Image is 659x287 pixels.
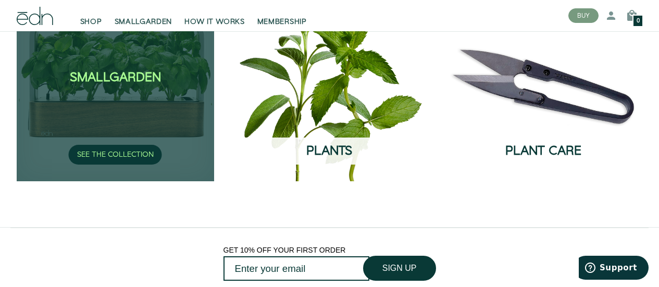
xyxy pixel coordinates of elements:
[74,4,108,27] a: SHOP
[568,8,599,23] button: BUY
[108,4,179,27] a: SMALLGARDEN
[306,142,352,160] span: Plants
[25,70,206,85] div: SmallGarden
[69,145,162,165] button: SEE THE COLLECTION
[637,18,640,24] span: 0
[251,4,313,27] a: MEMBERSHIP
[363,256,436,281] button: SIGN UP
[115,17,172,27] span: SMALLGARDEN
[505,142,581,160] span: Plant Care
[80,17,102,27] span: SHOP
[184,17,244,27] span: HOW IT WORKS
[223,256,369,281] input: Enter your email
[579,256,649,282] iframe: Opens a widget where you can find more information
[178,4,251,27] a: HOW IT WORKS
[223,246,346,254] span: GET 10% OFF YOUR FIRST ORDER
[257,17,307,27] span: MEMBERSHIP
